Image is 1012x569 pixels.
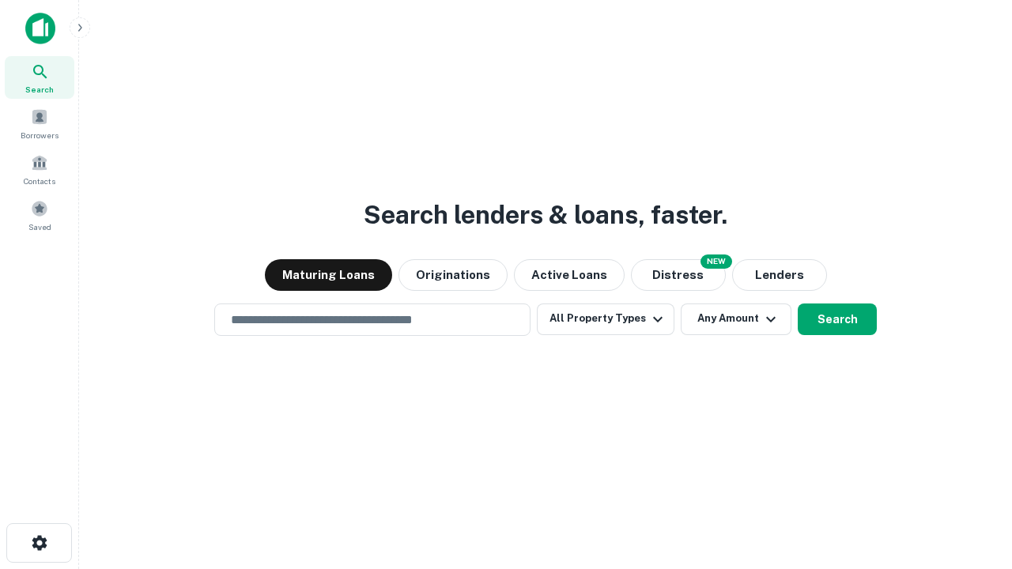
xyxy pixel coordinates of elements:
button: Any Amount [681,303,791,335]
button: All Property Types [537,303,674,335]
a: Contacts [5,148,74,190]
button: Search distressed loans with lien and other non-mortgage details. [631,259,726,291]
span: Search [25,83,54,96]
button: Active Loans [514,259,625,291]
iframe: Chat Widget [933,443,1012,518]
span: Saved [28,220,51,233]
span: Contacts [24,175,55,187]
button: Maturing Loans [265,259,392,291]
img: capitalize-icon.png [25,13,55,44]
button: Originations [398,259,508,291]
a: Search [5,56,74,99]
a: Saved [5,194,74,236]
h3: Search lenders & loans, faster. [364,196,727,234]
a: Borrowers [5,102,74,145]
div: NEW [700,254,732,269]
span: Borrowers [21,129,59,141]
button: Lenders [732,259,827,291]
button: Search [798,303,877,335]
